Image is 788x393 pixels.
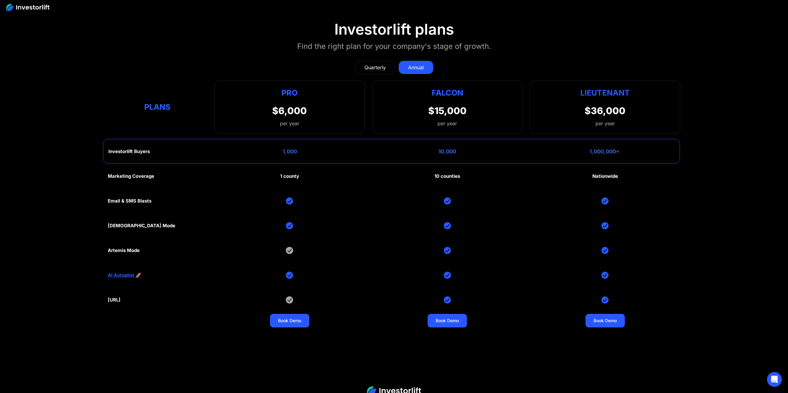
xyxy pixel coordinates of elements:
[428,314,467,327] a: Book Demo
[108,272,141,278] a: AI Autopilot 🚀
[586,314,625,327] a: Book Demo
[334,20,454,38] div: Investorlift plans
[438,148,456,155] div: 10,000
[272,87,307,99] div: Pro
[108,248,140,253] div: Artemis Mode
[270,314,309,327] a: Book Demo
[297,41,491,52] div: Find the right plan for your company's stage of growth.
[108,223,175,229] div: [DEMOGRAPHIC_DATA] Mode
[767,372,782,387] div: Open Intercom Messenger
[580,88,630,97] strong: Lieutenant
[108,101,207,113] div: Plans
[272,120,307,127] div: per year
[108,173,154,179] div: Marketing Coverage
[108,198,151,204] div: Email & SMS Blasts
[364,64,386,71] div: Quarterly
[283,148,297,155] div: 1,000
[432,87,463,99] div: Falcon
[428,105,467,116] div: $15,000
[272,105,307,116] div: $6,000
[408,64,424,71] div: Annual
[592,173,618,179] div: Nationwide
[434,173,460,179] div: 10 counties
[595,120,615,127] div: per year
[108,149,150,154] div: Investorlift Buyers
[585,105,625,116] div: $36,000
[280,173,299,179] div: 1 county
[590,148,620,155] div: 1,000,000+
[438,120,457,127] div: per year
[108,297,120,303] div: [URL]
